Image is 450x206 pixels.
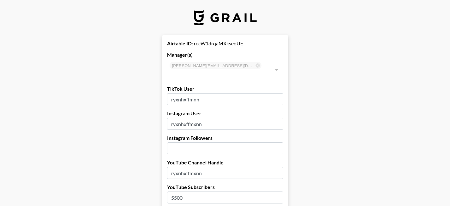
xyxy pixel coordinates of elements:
img: Grail Talent Logo [194,10,257,25]
label: Instagram Followers [167,135,283,141]
label: Manager(s) [167,52,283,58]
div: recW1drqaMXkseoUE [167,40,283,47]
label: TikTok User [167,86,283,92]
label: Instagram User [167,110,283,117]
label: YouTube Channel Handle [167,159,283,166]
label: YouTube Subscribers [167,184,283,190]
strong: Airtable ID: [167,40,193,46]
